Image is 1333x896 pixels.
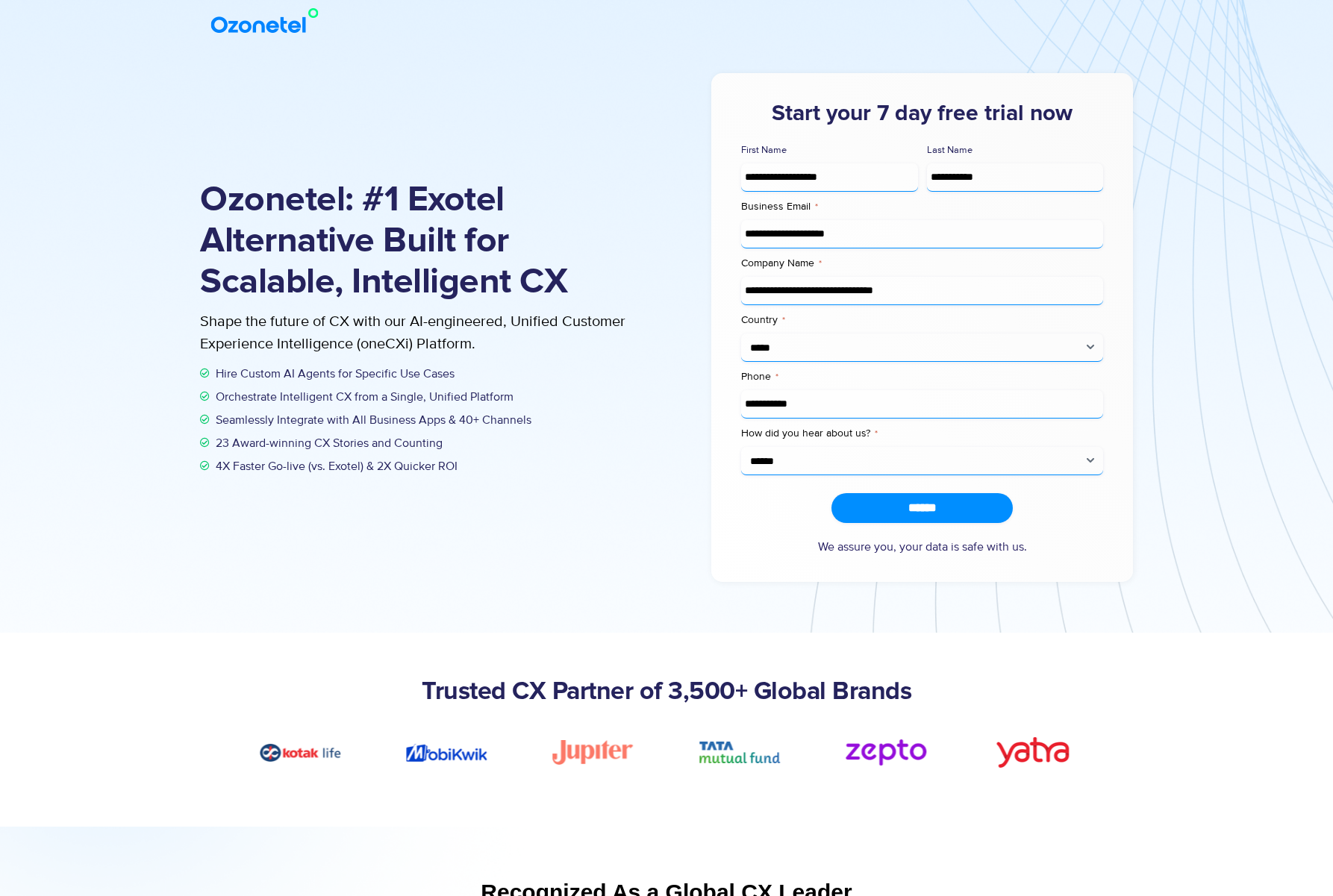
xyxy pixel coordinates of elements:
[741,426,1103,441] label: How did you hear about us?
[260,677,1073,707] h2: Trusted CX Partner of 3,500+ Global Brands
[699,742,780,763] div: 6 / 20
[260,743,340,762] div: 3 / 20
[741,143,918,157] label: First Name
[406,745,487,762] img: Picture17
[260,712,1073,793] div: Image Carousel
[846,739,926,766] img: Picture14
[741,256,1103,271] label: Company Name
[406,743,487,762] div: 4 / 20
[553,740,634,765] img: Picture16
[993,737,1073,768] div: 8 / 20
[200,310,666,355] p: Shape the future of CX with our AI-engineered, Unified Customer Experience Intelligence (oneCXi) ...
[741,369,1103,384] label: Phone
[212,388,513,406] span: Orchestrate Intelligent CX from a Single, Unified Platform
[818,538,1027,556] a: We assure you, your data is safe with us.
[699,742,780,763] img: Picture15
[741,99,1103,128] h3: Start your 7 day free trial now
[212,457,458,475] span: 4X Faster Go-live (vs. Exotel) & 2X Quicker ROI
[553,740,634,765] div: 5 / 20
[741,199,1103,214] label: Business Email
[212,411,531,429] span: Seamlessly Integrate with All Business Apps & 40+ Channels
[200,180,666,303] h1: Ozonetel: #1 Exotel Alternative Built for Scalable, Intelligent CX
[996,737,1069,768] img: Picture13
[846,739,926,766] div: 7 / 20
[260,744,340,762] img: Picture18
[212,365,455,383] span: Hire Custom AI Agents for Specific Use Cases
[741,313,1103,328] label: Country
[927,143,1104,157] label: Last Name
[212,434,443,452] span: 23 Award-winning CX Stories and Counting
